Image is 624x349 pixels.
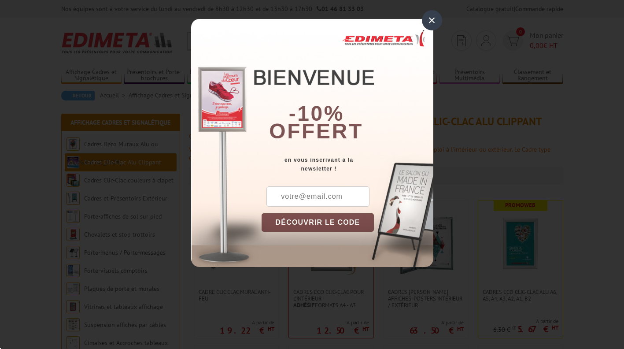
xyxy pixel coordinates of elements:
[422,10,442,30] div: ×
[262,156,433,173] div: en vous inscrivant à la newsletter !
[262,213,374,232] button: DÉCOUVRIR LE CODE
[289,102,344,125] b: -10%
[266,186,369,207] input: votre@email.com
[269,119,363,143] font: offert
